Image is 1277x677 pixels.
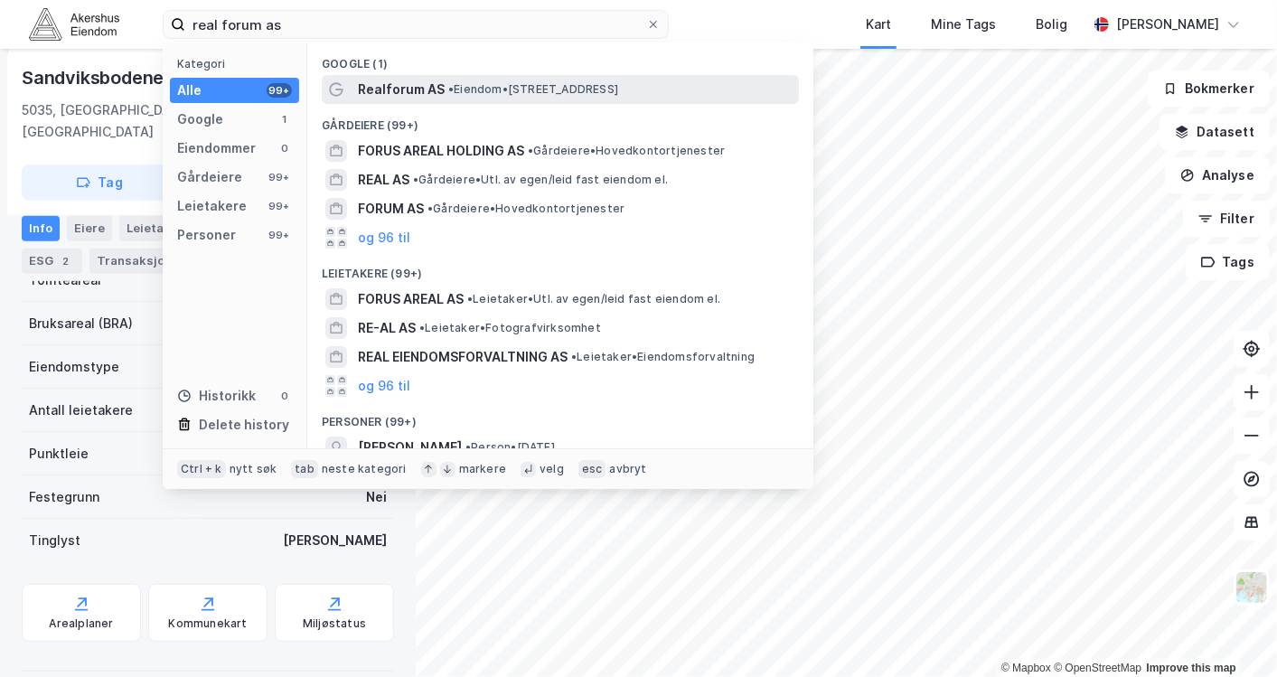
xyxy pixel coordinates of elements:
[467,292,720,306] span: Leietaker • Utl. av egen/leid fast eiendom el.
[358,437,462,458] span: [PERSON_NAME]
[22,248,82,273] div: ESG
[177,108,223,130] div: Google
[571,350,755,364] span: Leietaker • Eiendomsforvaltning
[1186,244,1270,280] button: Tags
[89,248,213,273] div: Transaksjoner
[230,462,277,476] div: nytt søk
[283,530,387,551] div: [PERSON_NAME]
[177,57,299,71] div: Kategori
[57,251,75,269] div: 2
[307,400,813,433] div: Personer (99+)
[467,292,473,306] span: •
[358,140,524,162] span: FORUS AREAL HOLDING AS
[427,202,624,216] span: Gårdeiere • Hovedkontortjenester
[366,486,387,508] div: Nei
[528,144,533,157] span: •
[1054,662,1141,674] a: OpenStreetMap
[413,173,418,186] span: •
[358,375,410,397] button: og 96 til
[291,460,318,478] div: tab
[427,202,433,215] span: •
[303,616,366,631] div: Miljøstatus
[1165,157,1270,193] button: Analyse
[571,350,577,363] span: •
[267,199,292,213] div: 99+
[413,173,668,187] span: Gårdeiere • Utl. av egen/leid fast eiendom el.
[540,462,564,476] div: velg
[177,137,256,159] div: Eiendommer
[459,462,506,476] div: markere
[22,99,250,143] div: 5035, [GEOGRAPHIC_DATA], [GEOGRAPHIC_DATA]
[277,141,292,155] div: 0
[29,486,99,508] div: Festegrunn
[578,460,606,478] div: esc
[1036,14,1067,35] div: Bolig
[277,389,292,403] div: 0
[199,414,289,436] div: Delete history
[358,169,409,191] span: REAL AS
[177,385,256,407] div: Historikk
[358,227,410,249] button: og 96 til
[1148,71,1270,107] button: Bokmerker
[22,63,195,92] div: Sandviksbodene 66
[448,82,618,97] span: Eiendom • [STREET_ADDRESS]
[528,144,725,158] span: Gårdeiere • Hovedkontortjenester
[419,321,425,334] span: •
[358,346,568,368] span: REAL EIENDOMSFORVALTNING AS
[119,215,220,240] div: Leietakere
[1187,590,1277,677] div: Kontrollprogram for chat
[29,443,89,465] div: Punktleie
[866,14,891,35] div: Kart
[22,215,60,240] div: Info
[358,317,416,339] span: RE-AL AS
[29,356,119,378] div: Eiendomstype
[185,11,646,38] input: Søk på adresse, matrikkel, gårdeiere, leietakere eller personer
[177,195,247,217] div: Leietakere
[67,215,112,240] div: Eiere
[1187,590,1277,677] iframe: Chat Widget
[609,462,646,476] div: avbryt
[29,530,80,551] div: Tinglyst
[1116,14,1219,35] div: [PERSON_NAME]
[419,321,601,335] span: Leietaker • Fotografvirksomhet
[1183,201,1270,237] button: Filter
[307,252,813,285] div: Leietakere (99+)
[267,83,292,98] div: 99+
[448,82,454,96] span: •
[29,313,133,334] div: Bruksareal (BRA)
[1235,570,1269,605] img: Z
[177,80,202,101] div: Alle
[465,440,555,455] span: Person • [DATE]
[1001,662,1051,674] a: Mapbox
[177,460,226,478] div: Ctrl + k
[29,400,133,421] div: Antall leietakere
[22,165,177,201] button: Tag
[1147,662,1236,674] a: Improve this map
[1160,114,1270,150] button: Datasett
[49,616,113,631] div: Arealplaner
[177,166,242,188] div: Gårdeiere
[358,79,445,100] span: Realforum AS
[29,8,119,40] img: akershus-eiendom-logo.9091f326c980b4bce74ccdd9f866810c.svg
[358,288,464,310] span: FORUS AREAL AS
[465,440,471,454] span: •
[322,462,407,476] div: neste kategori
[267,228,292,242] div: 99+
[307,42,813,75] div: Google (1)
[177,224,236,246] div: Personer
[931,14,996,35] div: Mine Tags
[307,104,813,136] div: Gårdeiere (99+)
[168,616,247,631] div: Kommunekart
[358,198,424,220] span: FORUM AS
[267,170,292,184] div: 99+
[277,112,292,127] div: 1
